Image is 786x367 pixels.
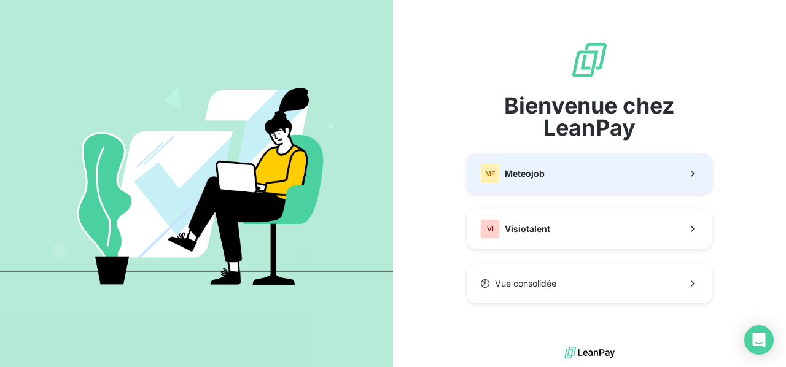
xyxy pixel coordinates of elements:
[467,95,712,139] span: Bienvenue chez LeanPay
[570,41,609,80] img: logo sigle
[467,264,712,303] button: Vue consolidée
[467,153,712,194] button: MEMeteojob
[564,344,615,362] img: logo
[467,209,712,249] button: VIVisiotalent
[505,223,550,235] span: Visiotalent
[505,168,545,180] span: Meteojob
[480,164,500,183] div: ME
[480,219,500,239] div: VI
[744,325,774,355] div: Open Intercom Messenger
[495,277,556,290] span: Vue consolidée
